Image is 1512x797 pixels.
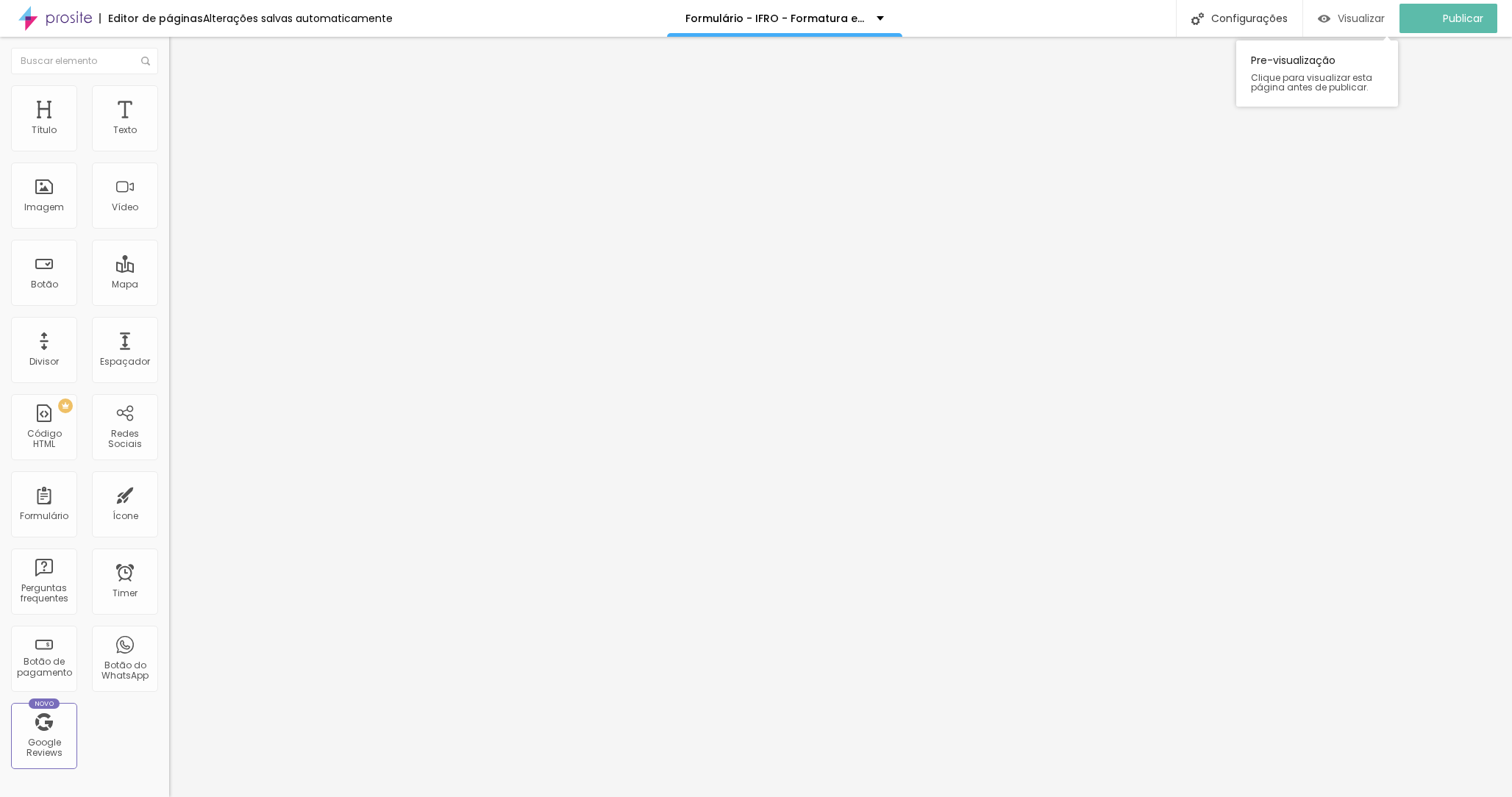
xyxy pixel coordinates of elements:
span: Publicar [1443,12,1483,24]
img: Icone [1191,12,1204,25]
span: Visualizar [1338,12,1385,24]
div: Ícone [113,511,138,521]
iframe: Editor [169,37,1512,797]
div: Mapa [112,279,138,290]
div: Código HTML [15,429,73,450]
div: Perguntas frequentes [15,583,73,604]
div: Imagem [24,202,64,212]
div: Botão de pagamento [15,657,73,678]
button: Publicar [1399,4,1497,33]
button: Visualizar [1303,4,1399,33]
img: view-1.svg [1318,12,1330,25]
div: Timer [113,588,138,598]
div: Formulário [20,511,68,521]
div: Pre-visualização [1236,40,1398,107]
div: Novo [29,698,60,709]
div: Redes Sociais [96,429,154,450]
div: Vídeo [112,202,138,212]
div: Botão do WhatsApp [96,660,154,682]
div: Google Reviews [15,737,73,759]
div: Título [32,125,57,135]
div: Espaçador [100,357,150,367]
p: Formulário - IFRO - Formatura e Ensaio de Formando - 2025 [685,13,866,24]
div: Editor de páginas [99,13,203,24]
div: Alterações salvas automaticamente [203,13,393,24]
input: Buscar elemento [11,48,158,74]
div: Botão [31,279,58,290]
div: Divisor [29,357,59,367]
div: Texto [113,125,137,135]
span: Clique para visualizar esta página antes de publicar. [1251,73,1383,92]
img: Icone [141,57,150,65]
